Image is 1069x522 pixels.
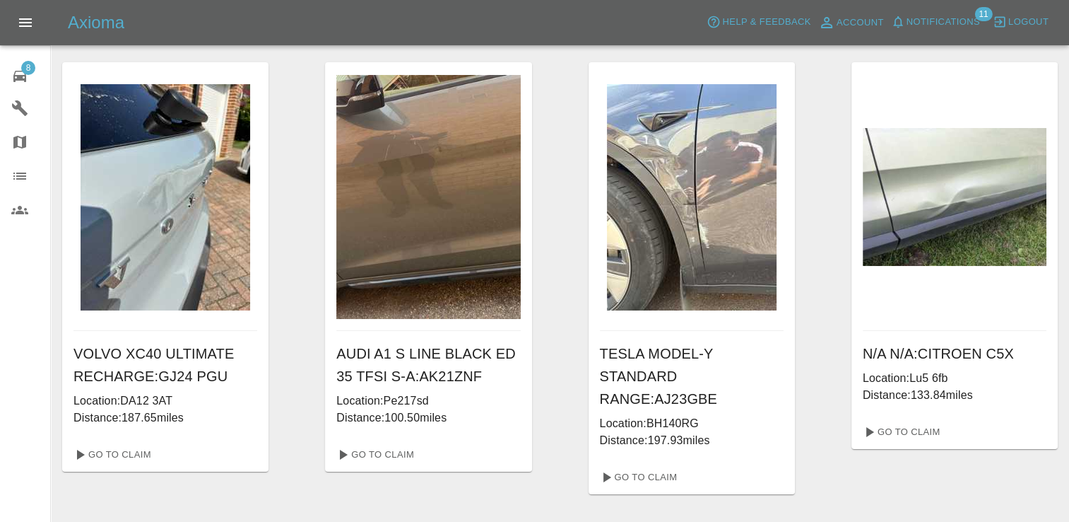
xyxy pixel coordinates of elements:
button: Logout [989,11,1052,33]
p: Distance: 187.65 miles [73,410,257,427]
h6: TESLA MODEL-Y STANDARD RANGE : AJ23GBE [600,342,784,410]
h6: N/A N/A : CITROEN C5X [863,342,1046,365]
p: Distance: 133.84 miles [863,387,1046,404]
a: Go To Claim [594,466,681,489]
h5: Axioma [68,11,124,34]
p: Distance: 197.93 miles [600,432,784,449]
p: Distance: 100.50 miles [336,410,520,427]
button: Help & Feedback [703,11,814,33]
a: Go To Claim [68,443,155,466]
span: Help & Feedback [722,14,810,30]
p: Location: DA12 3AT [73,393,257,410]
h6: AUDI A1 S LINE BLACK ED 35 TFSI S-A : AK21ZNF [336,342,520,388]
p: Location: BH140RG [600,415,784,432]
span: 8 [21,61,35,75]
button: Notifications [887,11,984,33]
h6: VOLVO XC40 ULTIMATE RECHARGE : GJ24 PGU [73,342,257,388]
button: Open drawer [8,6,42,40]
span: 11 [974,7,992,21]
span: Account [837,15,884,31]
a: Account [815,11,887,34]
span: Notifications [906,14,980,30]
p: Location: Pe217sd [336,393,520,410]
a: Go To Claim [331,443,418,466]
p: Location: Lu5 6fb [863,370,1046,387]
a: Go To Claim [857,421,944,443]
span: Logout [1008,14,1049,30]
